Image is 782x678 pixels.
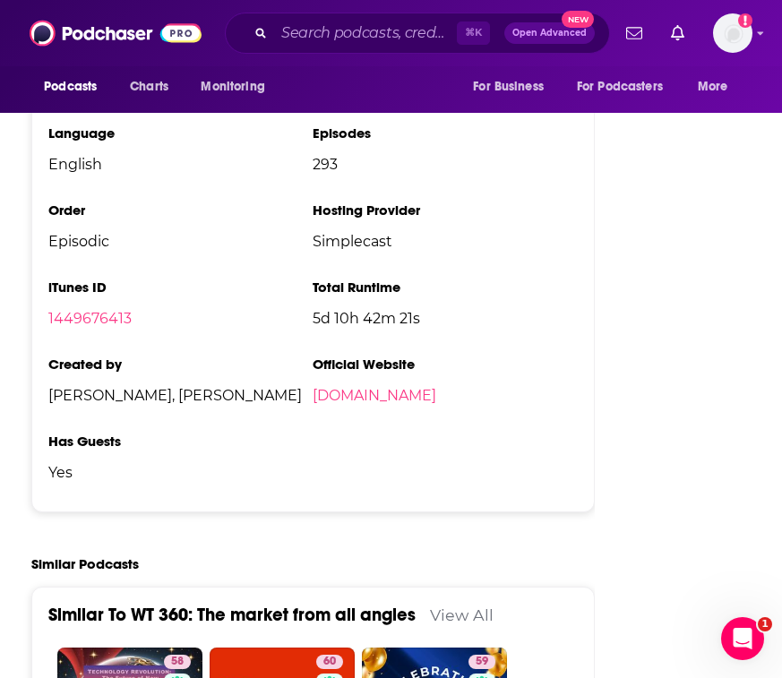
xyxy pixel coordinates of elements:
a: [DOMAIN_NAME] [313,387,436,404]
span: Simplecast [313,233,577,250]
span: 58 [171,653,184,671]
span: Episodic [48,233,313,250]
a: View All [430,605,494,624]
a: 58 [164,655,191,669]
span: 5d 10h 42m 21s [313,310,577,327]
span: ⌘ K [457,21,490,45]
h3: Total Runtime [313,279,577,296]
span: Yes [48,464,313,481]
h2: Similar Podcasts [31,555,139,572]
a: Charts [118,70,179,104]
span: Charts [130,74,168,99]
img: Podchaser - Follow, Share and Rate Podcasts [30,16,202,50]
h3: Official Website [313,356,577,373]
span: 60 [323,653,336,671]
span: More [698,74,728,99]
button: open menu [685,70,751,104]
h3: Episodes [313,124,577,142]
button: open menu [565,70,689,104]
span: Open Advanced [512,29,587,38]
span: 59 [476,653,488,671]
button: open menu [31,70,120,104]
iframe: Intercom live chat [721,617,764,660]
h3: Created by [48,356,313,373]
a: 1449676413 [48,310,132,327]
h3: Language [48,124,313,142]
button: open menu [188,70,288,104]
span: [PERSON_NAME], [PERSON_NAME] [48,387,313,404]
span: Monitoring [201,74,264,99]
div: Search podcasts, credits, & more... [225,13,610,54]
img: User Profile [713,13,752,53]
span: Logged in as rpearson [713,13,752,53]
a: Similar To WT 360: The market from all angles [48,604,416,626]
h3: Hosting Provider [313,202,577,219]
button: open menu [460,70,566,104]
h3: Has Guests [48,433,313,450]
a: 59 [468,655,495,669]
button: Show profile menu [713,13,752,53]
h3: iTunes ID [48,279,313,296]
span: For Podcasters [577,74,663,99]
span: Podcasts [44,74,97,99]
button: Open AdvancedNew [504,22,595,44]
span: New [562,11,594,28]
span: For Business [473,74,544,99]
svg: Add a profile image [738,13,752,28]
a: 60 [316,655,343,669]
span: 1 [758,617,772,631]
span: 293 [313,156,577,173]
span: English [48,156,313,173]
a: Show notifications dropdown [619,18,649,48]
input: Search podcasts, credits, & more... [274,19,457,47]
a: Show notifications dropdown [664,18,692,48]
h3: Order [48,202,313,219]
